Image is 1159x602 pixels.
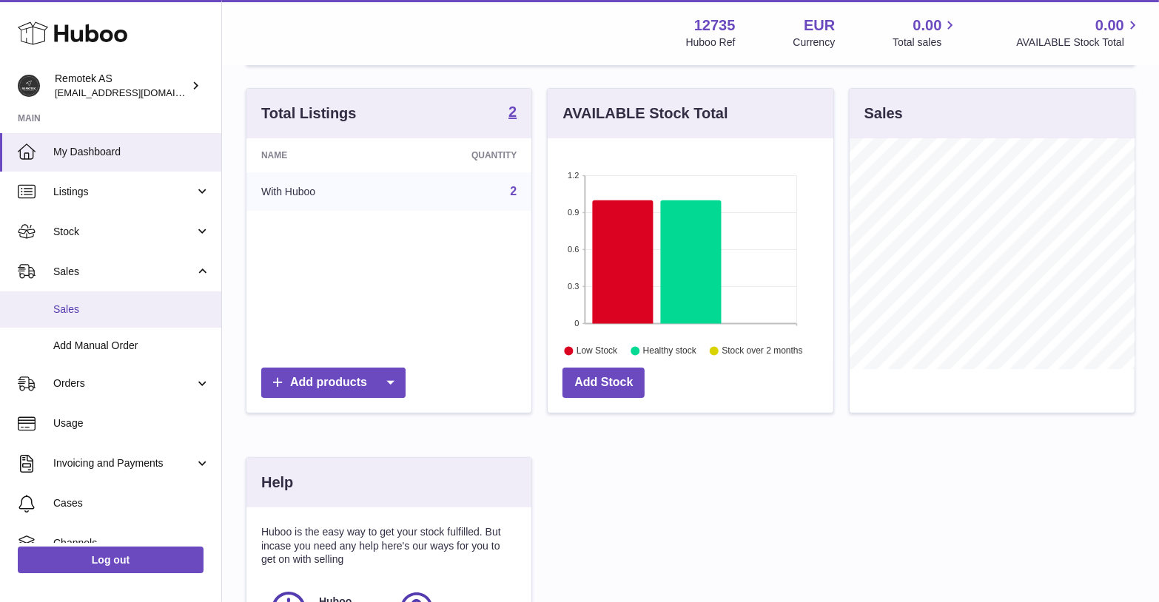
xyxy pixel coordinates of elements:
text: 1.2 [568,171,579,180]
span: Stock [53,225,195,239]
span: Channels [53,536,210,550]
div: Huboo Ref [686,35,736,50]
span: My Dashboard [53,145,210,159]
a: 0.00 AVAILABLE Stock Total [1016,16,1141,50]
th: Name [246,138,397,172]
h3: Total Listings [261,104,357,124]
span: Orders [53,376,195,390]
text: Healthy stock [643,345,697,356]
strong: 2 [508,104,517,119]
a: Log out [18,547,204,573]
div: Remotek AS [55,72,188,100]
text: 0.9 [568,208,579,217]
span: 0.00 [913,16,942,35]
strong: 12735 [694,16,736,35]
a: Add Stock [562,368,645,398]
text: Stock over 2 months [722,345,803,356]
span: Invoicing and Payments [53,456,195,470]
div: Currency [793,35,836,50]
p: Huboo is the easy way to get your stock fulfilled. But incase you need any help here's our ways f... [261,525,517,567]
h3: Help [261,473,293,493]
td: With Huboo [246,172,397,211]
text: 0.6 [568,245,579,254]
span: Sales [53,302,210,317]
span: Cases [53,496,210,510]
span: Usage [53,416,210,430]
a: 2 [510,185,517,197]
a: 2 [508,104,517,122]
th: Quantity [397,138,531,172]
text: 0 [575,319,579,328]
text: Low Stock [577,345,618,356]
span: Sales [53,265,195,279]
h3: AVAILABLE Stock Total [562,104,728,124]
span: Total sales [893,35,958,50]
strong: EUR [804,16,835,35]
a: 0.00 Total sales [893,16,958,50]
span: AVAILABLE Stock Total [1016,35,1141,50]
h3: Sales [864,104,903,124]
span: Listings [53,185,195,199]
a: Add products [261,368,406,398]
text: 0.3 [568,282,579,291]
span: [EMAIL_ADDRESS][DOMAIN_NAME] [55,87,218,98]
img: dag@remotek.no [18,75,40,97]
span: Add Manual Order [53,339,210,353]
span: 0.00 [1095,16,1124,35]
